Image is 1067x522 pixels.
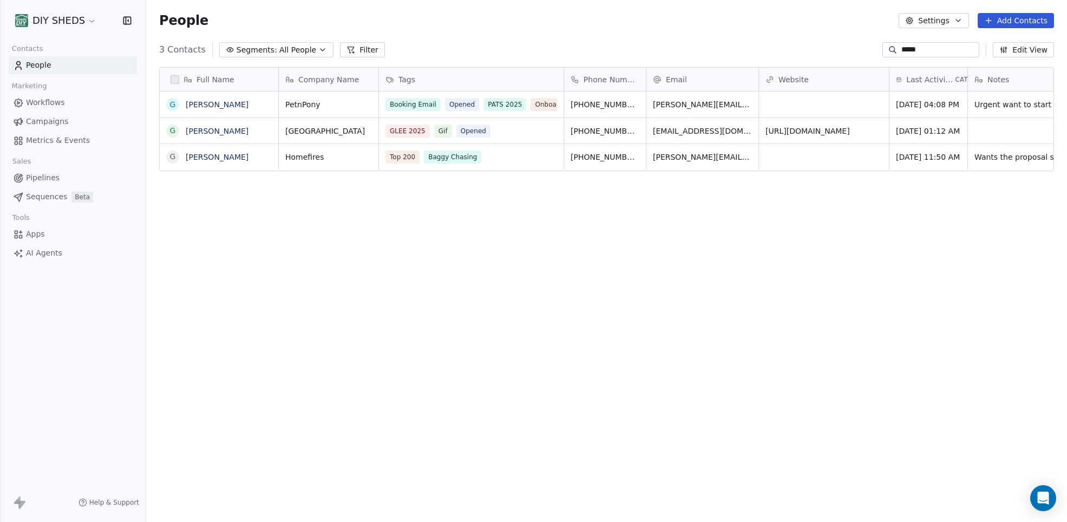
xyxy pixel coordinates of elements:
[26,247,62,259] span: AI Agents
[456,125,490,138] span: Opened
[9,188,137,206] a: SequencesBeta
[9,113,137,130] a: Campaigns
[9,56,137,74] a: People
[170,99,176,110] div: G
[26,97,65,108] span: Workflows
[1030,485,1056,511] div: Open Intercom Messenger
[285,152,372,162] span: Homefires
[9,169,137,187] a: Pipelines
[666,74,687,85] span: Email
[385,151,420,164] span: Top 200
[385,98,441,111] span: Booking Email
[9,132,137,149] a: Metrics & Events
[889,68,967,91] div: Last Activity DateCAT
[7,41,48,57] span: Contacts
[13,11,99,30] button: DIY SHEDS
[571,126,639,136] span: [PHONE_NUMBER]
[186,127,248,135] a: [PERSON_NAME]
[896,99,961,110] span: [DATE] 04:08 PM
[78,498,139,507] a: Help & Support
[279,68,378,91] div: Company Name
[646,68,758,91] div: Email
[26,60,51,71] span: People
[483,98,526,111] span: PATS 2025
[197,74,234,85] span: Full Name
[759,68,889,91] div: Website
[653,152,752,162] span: [PERSON_NAME][EMAIL_ADDRESS][DOMAIN_NAME]
[26,116,68,127] span: Campaigns
[89,498,139,507] span: Help & Support
[15,14,28,27] img: shedsdiy.jpg
[445,98,479,111] span: Opened
[955,75,968,84] span: CAT
[653,99,752,110] span: [PERSON_NAME][EMAIL_ADDRESS][DOMAIN_NAME]
[398,74,415,85] span: Tags
[379,68,564,91] div: Tags
[531,98,578,111] span: Onboarding
[170,125,176,136] div: G
[385,125,430,138] span: GLEE 2025
[424,151,481,164] span: Baggy Chasing
[160,92,279,501] div: grid
[653,126,752,136] span: [EMAIL_ADDRESS][DOMAIN_NAME]
[9,244,137,262] a: AI Agents
[896,152,961,162] span: [DATE] 11:50 AM
[993,42,1054,57] button: Edit View
[564,68,646,91] div: Phone Number
[978,13,1054,28] button: Add Contacts
[340,42,385,57] button: Filter
[71,192,93,203] span: Beta
[571,99,639,110] span: [PHONE_NUMBER]
[8,153,36,169] span: Sales
[26,172,60,184] span: Pipelines
[896,126,961,136] span: [DATE] 01:12 AM
[285,99,372,110] span: PetnPony
[906,74,953,85] span: Last Activity Date
[160,68,278,91] div: Full Name
[159,43,206,56] span: 3 Contacts
[26,229,45,240] span: Apps
[899,13,968,28] button: Settings
[8,210,34,226] span: Tools
[9,94,137,112] a: Workflows
[571,152,639,162] span: [PHONE_NUMBER]
[159,12,208,29] span: People
[765,127,850,135] a: [URL][DOMAIN_NAME]
[9,225,137,243] a: Apps
[279,44,316,56] span: All People
[237,44,277,56] span: Segments:
[186,100,248,109] a: [PERSON_NAME]
[778,74,809,85] span: Website
[987,74,1009,85] span: Notes
[32,14,85,28] span: DIY SHEDS
[186,153,248,161] a: [PERSON_NAME]
[170,151,176,162] div: G
[298,74,359,85] span: Company Name
[584,74,639,85] span: Phone Number
[434,125,452,138] span: Gif
[26,191,67,203] span: Sequences
[285,126,372,136] span: [GEOGRAPHIC_DATA]
[26,135,90,146] span: Metrics & Events
[7,78,51,94] span: Marketing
